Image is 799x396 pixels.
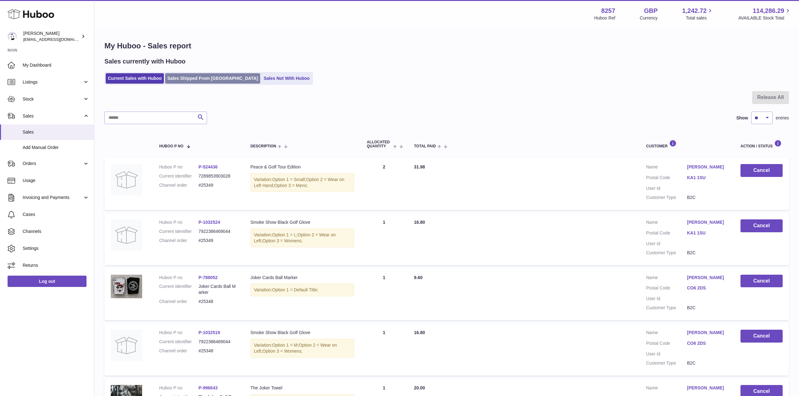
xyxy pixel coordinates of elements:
img: no-photo.jpg [111,164,142,195]
span: Cases [23,212,89,217]
dt: Huboo P no [159,164,198,170]
dt: Customer Type [646,195,687,201]
span: Description [250,144,276,148]
div: Customer [646,140,728,148]
dt: User Id [646,241,687,247]
span: Invoicing and Payments [23,195,83,201]
span: entries [776,115,789,121]
span: My Dashboard [23,62,89,68]
td: 1 [360,323,408,376]
a: CO6 2DS [687,285,728,291]
dt: Name [646,385,687,393]
span: 1,242.72 [682,7,707,15]
div: [PERSON_NAME] [23,30,80,42]
dt: Name [646,275,687,282]
dt: Customer Type [646,250,687,256]
div: Smoke Show Black Golf Glove [250,219,354,225]
a: [PERSON_NAME] [687,219,728,225]
dd: #25348 [198,299,238,305]
a: P-1032519 [198,330,220,335]
button: Cancel [740,164,783,177]
dd: 7922386469044 [198,339,238,345]
h1: My Huboo - Sales report [104,41,789,51]
img: no-photo.jpg [111,330,142,361]
div: Huboo Ref [594,15,615,21]
div: Variation: [250,283,354,296]
dd: Joker Cards Ball Marker [198,283,238,295]
dd: B2C [687,305,728,311]
dt: Current identifier [159,173,198,179]
a: [PERSON_NAME] [687,275,728,281]
a: Sales Not With Huboo [261,73,312,84]
a: Sales Shipped From [GEOGRAPHIC_DATA] [165,73,260,84]
dt: Current identifier [159,228,198,234]
dt: Customer Type [646,360,687,366]
button: Cancel [740,219,783,232]
dd: 7922386469044 [198,228,238,234]
span: Stock [23,96,83,102]
dt: Huboo P no [159,219,198,225]
div: Peace & Golf Tour Edition [250,164,354,170]
img: no-photo.jpg [111,219,142,251]
dd: B2C [687,250,728,256]
a: P-996643 [198,385,218,390]
a: P-524436 [198,164,218,169]
dt: Name [646,330,687,337]
div: Action / Status [740,140,783,148]
span: Orders [23,161,83,167]
dt: Huboo P no [159,275,198,281]
a: [PERSON_NAME] [687,164,728,170]
dt: Channel order [159,182,198,188]
dt: User Id [646,296,687,302]
div: Variation: [250,173,354,192]
dd: B2C [687,195,728,201]
dt: Name [646,219,687,227]
span: Returns [23,262,89,268]
div: The Joker Towel [250,385,354,391]
dt: User Id [646,351,687,357]
dt: Channel order [159,348,198,354]
label: Show [736,115,748,121]
span: 20.00 [414,385,425,390]
span: Total paid [414,144,436,148]
span: Option 2 = Wear on Left; [254,343,337,354]
dt: Channel order [159,299,198,305]
span: Option 3 = Womens; [262,349,303,354]
dt: Postal Code [646,175,687,182]
div: Smoke Show Black Golf Glove [250,330,354,336]
img: don@skinsgolf.com [8,32,17,41]
button: Cancel [740,330,783,343]
a: CO6 2DS [687,340,728,346]
span: Option 1 = M; [272,343,299,348]
span: Option 1 = Small; [272,177,306,182]
span: Option 2 = Wear on Left; [254,232,336,243]
dt: Huboo P no [159,385,198,391]
span: Channels [23,228,89,234]
dt: Customer Type [646,305,687,311]
div: Variation: [250,228,354,247]
span: Total sales [686,15,714,21]
dt: Name [646,164,687,172]
a: 114,286.29 AVAILABLE Stock Total [738,7,791,21]
span: Add Manual Order [23,145,89,151]
strong: GBP [644,7,657,15]
div: Variation: [250,339,354,358]
span: Settings [23,245,89,251]
h2: Sales currently with Huboo [104,57,186,66]
span: 31.98 [414,164,425,169]
span: Option 3 = Womens; [262,238,303,243]
dt: Current identifier [159,339,198,345]
dt: Channel order [159,238,198,244]
span: 16.80 [414,330,425,335]
span: [EMAIL_ADDRESS][DOMAIN_NAME] [23,37,92,42]
a: P-788052 [198,275,218,280]
span: Option 1 = Default Title; [272,287,318,292]
dd: #25349 [198,238,238,244]
a: P-1032524 [198,220,220,225]
a: KA1 1SU [687,230,728,236]
span: 16.80 [414,220,425,225]
span: Huboo P no [159,144,183,148]
span: 9.60 [414,275,422,280]
span: Sales [23,113,83,119]
span: Sales [23,129,89,135]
